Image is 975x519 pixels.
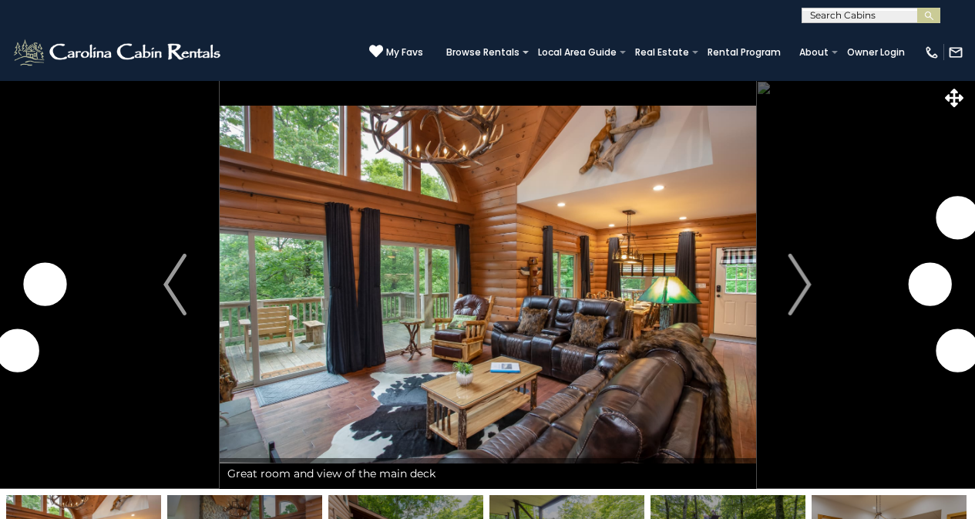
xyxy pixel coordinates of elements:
[369,44,423,60] a: My Favs
[788,254,812,315] img: arrow
[839,42,913,63] a: Owner Login
[924,45,940,60] img: phone-regular-white.png
[163,254,187,315] img: arrow
[792,42,836,63] a: About
[755,80,844,489] button: Next
[700,42,788,63] a: Rental Program
[530,42,624,63] a: Local Area Guide
[131,80,220,489] button: Previous
[439,42,527,63] a: Browse Rentals
[386,45,423,59] span: My Favs
[627,42,697,63] a: Real Estate
[220,458,756,489] div: Great room and view of the main deck
[948,45,963,60] img: mail-regular-white.png
[12,37,225,68] img: White-1-2.png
